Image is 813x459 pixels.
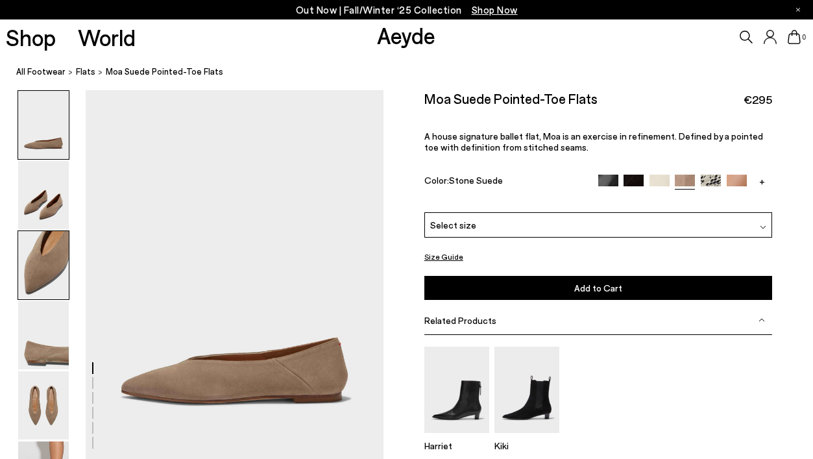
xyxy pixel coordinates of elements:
[18,161,69,229] img: Moa Suede Pointed-Toe Flats - Image 2
[574,282,622,293] span: Add to Cart
[760,224,766,230] img: svg%3E
[758,317,765,323] img: svg%3E
[18,231,69,299] img: Moa Suede Pointed-Toe Flats - Image 3
[424,175,587,190] div: Color:
[6,26,56,49] a: Shop
[494,347,559,433] img: Kiki Suede Chelsea Boots
[449,175,503,186] span: Stone Suede
[18,371,69,440] img: Moa Suede Pointed-Toe Flats - Image 5
[377,21,435,49] a: Aeyde
[424,440,489,451] p: Harriet
[801,34,807,41] span: 0
[106,65,223,79] span: Moa Suede Pointed-Toe Flats
[430,218,476,232] span: Select size
[296,2,518,18] p: Out Now | Fall/Winter ‘25 Collection
[78,26,136,49] a: World
[424,249,463,265] button: Size Guide
[18,301,69,369] img: Moa Suede Pointed-Toe Flats - Image 4
[76,66,95,77] span: flats
[472,4,518,16] span: Navigate to /collections/new-in
[18,91,69,159] img: Moa Suede Pointed-Toe Flats - Image 1
[424,276,773,300] button: Add to Cart
[752,175,772,186] a: +
[424,315,496,326] span: Related Products
[494,440,559,451] p: Kiki
[76,65,95,79] a: flats
[16,55,813,90] nav: breadcrumb
[424,347,489,433] img: Harriet Pointed Ankle Boots
[744,92,772,108] span: €295
[16,65,66,79] a: All Footwear
[424,424,489,451] a: Harriet Pointed Ankle Boots Harriet
[424,130,763,153] span: A house signature ballet flat, Moa is an exercise in refinement. Defined by a pointed toe with de...
[788,30,801,44] a: 0
[424,90,598,106] h2: Moa Suede Pointed-Toe Flats
[494,424,559,451] a: Kiki Suede Chelsea Boots Kiki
